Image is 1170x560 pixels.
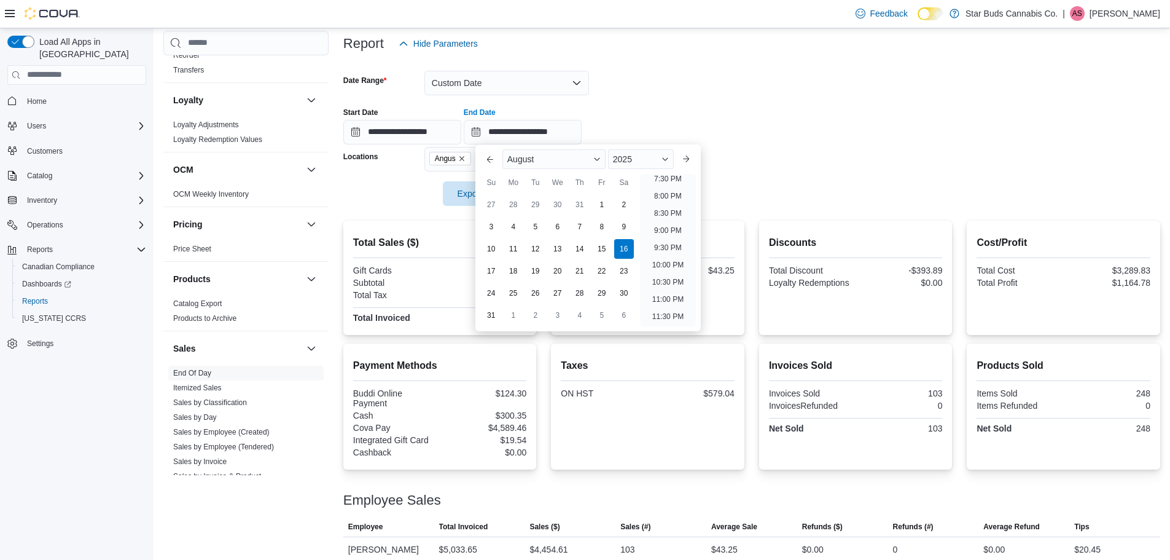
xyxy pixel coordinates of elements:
div: day-18 [504,261,523,281]
div: Loyalty [163,117,329,152]
a: Dashboards [17,277,76,291]
a: Dashboards [12,275,151,293]
span: Loyalty Redemption Values [173,135,262,144]
div: ON HST [561,388,645,398]
label: Start Date [343,108,378,117]
button: Reports [2,241,151,258]
button: Previous Month [480,149,500,169]
strong: Total Invoiced [353,313,410,323]
div: Total Profit [977,278,1061,288]
a: OCM Weekly Inventory [173,190,249,199]
div: August, 2025 [480,194,635,326]
span: Dashboards [17,277,146,291]
button: Home [2,92,151,110]
span: Dashboards [22,279,71,289]
div: day-14 [570,239,590,259]
div: Items Refunded [977,401,1061,411]
div: $5,033.65 [439,542,477,557]
button: Products [304,272,319,286]
div: Pricing [163,242,329,261]
div: day-27 [548,283,567,303]
span: Angus [435,152,456,165]
a: Customers [22,144,68,159]
div: Cashback [353,448,437,457]
div: Mo [504,173,523,192]
li: 9:30 PM [649,240,687,255]
a: Settings [22,336,58,351]
div: $579.04 [442,290,526,300]
div: 103 [620,542,634,557]
div: day-28 [504,195,523,215]
span: Sales ($) [529,522,560,532]
span: Loyalty Adjustments [173,120,239,130]
button: Next month [676,149,696,169]
span: Settings [22,336,146,351]
button: Pricing [173,218,302,231]
div: day-21 [570,261,590,281]
a: Transfers [173,66,204,74]
span: Operations [27,220,63,230]
span: Sales by Employee (Created) [173,427,270,437]
div: Su [482,173,501,192]
button: Reports [12,293,151,310]
button: Users [2,117,151,135]
div: day-19 [526,261,545,281]
h3: Sales [173,342,196,355]
div: Total Discount [769,266,853,275]
a: Feedback [851,1,913,26]
span: Operations [22,218,146,232]
button: Catalog [2,167,151,184]
span: Sales by Classification [173,398,247,408]
span: 2025 [613,154,632,164]
li: 8:30 PM [649,206,687,221]
span: Home [22,93,146,109]
h3: Employee Sales [343,493,441,508]
div: We [548,173,567,192]
span: Settings [27,339,53,349]
span: Price Sheet [173,244,211,254]
h2: Discounts [769,235,943,250]
span: Export [450,181,504,206]
div: Button. Open the year selector. 2025 is currently selected. [608,149,674,169]
div: day-2 [614,195,634,215]
span: Itemized Sales [173,383,222,393]
div: $579.04 [650,388,735,398]
div: day-8 [592,217,612,237]
div: day-4 [504,217,523,237]
div: OCM [163,187,329,207]
li: 11:30 PM [647,309,688,324]
li: 8:00 PM [649,189,687,203]
div: 103 [858,388,942,398]
a: Products to Archive [173,314,236,323]
li: 9:00 PM [649,223,687,238]
div: Buddi Online Payment [353,388,437,408]
div: Cash [353,411,437,420]
div: day-22 [592,261,612,281]
h2: Total Sales ($) [353,235,527,250]
button: Sales [304,341,319,356]
div: -$393.89 [858,266,942,275]
div: $0.00 [442,448,526,457]
input: Press the down key to enter a popover containing a calendar. Press the escape key to close the po... [464,120,582,144]
div: day-10 [482,239,501,259]
div: day-6 [614,306,634,325]
div: day-5 [592,306,612,325]
span: [US_STATE] CCRS [22,314,86,323]
div: $43.25 [650,266,735,275]
li: 10:00 PM [647,258,688,272]
button: Remove Angus from selection in this group [458,155,466,162]
div: 103 [858,424,942,433]
div: 248 [1066,424,1150,433]
span: Reports [17,294,146,309]
strong: Net Sold [977,424,1012,433]
input: Press the down key to open a popover containing a calendar. [343,120,461,144]
span: Average Sale [711,522,757,532]
div: day-20 [548,261,567,281]
div: Th [570,173,590,192]
div: day-11 [504,239,523,259]
span: Feedback [870,7,908,20]
div: day-1 [504,306,523,325]
a: Sales by Invoice [173,457,227,466]
a: Catalog Export [173,299,222,308]
div: Tu [526,173,545,192]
